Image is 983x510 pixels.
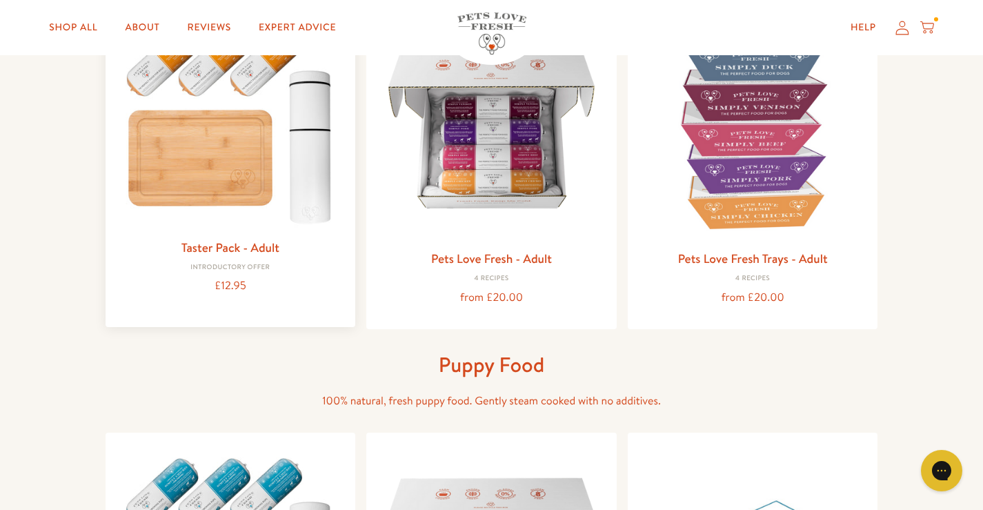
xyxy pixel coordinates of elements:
a: Help [840,14,887,41]
a: Pets Love Fresh Trays - Adult [678,250,828,267]
div: 4 Recipes [377,275,606,283]
a: About [114,14,170,41]
a: Reviews [177,14,242,41]
img: Pets Love Fresh [457,12,526,55]
div: 4 Recipes [639,275,867,283]
div: from £20.00 [377,288,606,307]
div: £12.95 [117,277,345,295]
a: Taster Pack - Adult [181,239,279,256]
div: from £20.00 [639,288,867,307]
span: 100% natural, fresh puppy food. Gently steam cooked with no additives. [322,393,661,409]
a: Pets Love Fresh - Adult [431,250,552,267]
div: Introductory Offer [117,264,345,272]
img: Taster Pack - Adult [117,12,345,231]
img: Pets Love Fresh - Adult [377,14,606,243]
h1: Puppy Food [271,351,713,378]
iframe: Gorgias live chat messenger [914,445,969,496]
a: Expert Advice [248,14,347,41]
img: Pets Love Fresh Trays - Adult [639,14,867,243]
a: Shop All [38,14,108,41]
